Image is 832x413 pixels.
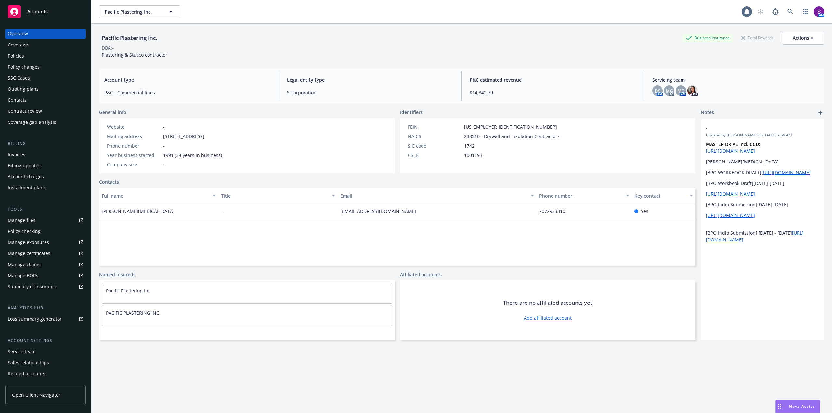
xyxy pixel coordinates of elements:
span: Legal entity type [287,76,454,83]
span: Yes [641,208,648,214]
a: Summary of insurance [5,281,86,292]
a: Search [784,5,797,18]
a: Coverage [5,40,86,50]
span: Notes [701,109,714,117]
span: P&C - Commercial lines [104,89,271,96]
div: Tools [5,206,86,213]
a: Manage exposures [5,237,86,248]
a: PACIFIC PLASTERING INC. [106,310,161,316]
a: Pacific Plastering Inc [106,288,150,294]
span: - [163,142,165,149]
a: Switch app [799,5,812,18]
span: S-corporation [287,89,454,96]
a: Overview [5,29,86,39]
p: [BPO WORKBOOK DRAFT] [706,169,819,176]
div: Manage exposures [8,237,49,248]
span: $14,342.79 [470,89,636,96]
div: Policies [8,51,24,61]
span: 1001193 [464,152,482,159]
a: Manage claims [5,259,86,270]
a: Policy changes [5,62,86,72]
div: Quoting plans [8,84,39,94]
div: Billing [5,140,86,147]
div: Coverage [8,40,28,50]
div: Related accounts [8,368,45,379]
img: photo [687,85,698,96]
a: Account charges [5,172,86,182]
div: Sales relationships [8,357,49,368]
div: Invoices [8,149,25,160]
div: Key contact [634,192,686,199]
span: - [706,124,802,131]
button: Pacific Plastering Inc. [99,5,180,18]
a: Contract review [5,106,86,116]
span: Identifiers [400,109,423,116]
span: There are no affiliated accounts yet [503,299,592,307]
a: [EMAIL_ADDRESS][DOMAIN_NAME] [340,208,422,214]
a: Named insureds [99,271,136,278]
span: 1742 [464,142,474,149]
span: MG [666,87,673,94]
div: Title [221,192,328,199]
button: Email [338,188,537,203]
a: Installment plans [5,183,86,193]
a: add [816,109,824,117]
a: Report a Bug [769,5,782,18]
button: Title [218,188,338,203]
div: CSLB [408,152,461,159]
a: Manage certificates [5,248,86,259]
a: Add affiliated account [524,315,572,321]
span: Pacific Plastering Inc. [105,8,161,15]
span: Servicing team [652,76,819,83]
a: Quoting plans [5,84,86,94]
strong: MASTER DRIVE Incl. CCD: [706,141,760,147]
span: [PERSON_NAME][MEDICAL_DATA] [102,208,175,214]
span: Plastering & Stucco contractor [102,52,167,58]
div: Account settings [5,337,86,344]
span: 1991 (34 years in business) [163,152,222,159]
p: [PERSON_NAME][MEDICAL_DATA] [706,158,819,165]
a: Manage BORs [5,270,86,281]
button: Actions [782,32,824,45]
div: Email [340,192,527,199]
span: [STREET_ADDRESS] [163,133,204,140]
span: [US_EMPLOYER_IDENTIFICATION_NUMBER] [464,123,557,130]
span: Accounts [27,9,48,14]
a: [URL][DOMAIN_NAME] [706,148,755,154]
a: Service team [5,346,86,357]
a: [URL][DOMAIN_NAME] [706,212,755,218]
span: MC [677,87,684,94]
div: -Updatedby [PERSON_NAME] on [DATE] 7:59 AMMASTER DRIVE Incl. CCD: [URL][DOMAIN_NAME][PERSON_NAME]... [701,119,824,248]
div: Total Rewards [738,34,777,42]
div: Business Insurance [683,34,733,42]
button: Nova Assist [775,400,820,413]
a: Accounts [5,3,86,21]
p: [BPO Indio Submission][DATE]-[DATE] [706,201,819,208]
span: P&C estimated revenue [470,76,636,83]
img: photo [814,6,824,17]
button: Key contact [632,188,695,203]
div: Loss summary generator [8,314,62,324]
a: Contacts [99,178,119,185]
div: Manage BORs [8,270,38,281]
a: Coverage gap analysis [5,117,86,127]
button: Full name [99,188,218,203]
a: [URL][DOMAIN_NAME] [706,191,755,197]
a: [URL][DOMAIN_NAME] [761,169,811,175]
a: Contacts [5,95,86,105]
div: Year business started [107,152,161,159]
a: Affiliated accounts [400,271,442,278]
div: Pacific Plastering Inc. [99,34,160,42]
span: Updated by [PERSON_NAME] on [DATE] 7:59 AM [706,132,819,138]
a: Policy checking [5,226,86,237]
span: Nova Assist [789,404,815,409]
div: Installment plans [8,183,46,193]
p: [BPO Workbook Draft][DATE]-[DATE] [706,180,819,187]
span: Open Client Navigator [12,392,60,398]
div: Drag to move [776,400,784,413]
div: Overview [8,29,28,39]
span: 238310 - Drywall and Insulation Contractors [464,133,560,140]
div: Analytics hub [5,305,86,311]
a: Start snowing [754,5,767,18]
